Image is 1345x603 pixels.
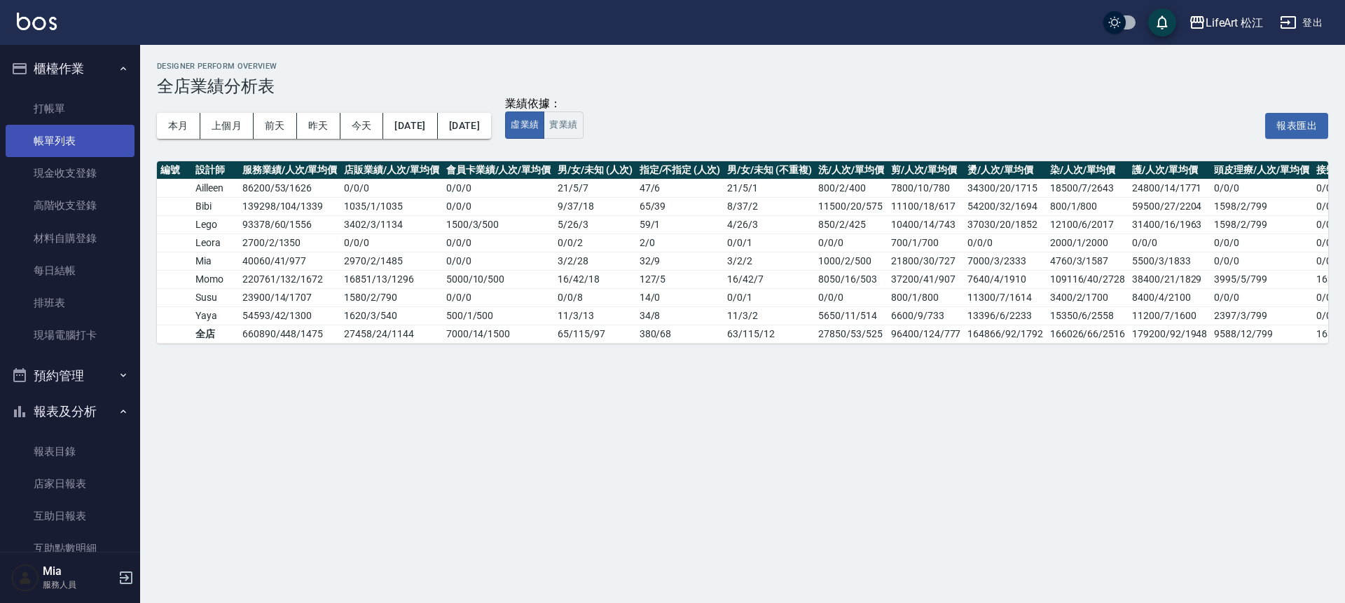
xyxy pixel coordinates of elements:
td: 8400/4/2100 [1129,288,1210,306]
p: 服務人員 [43,578,114,591]
td: 21800/30/727 [888,252,964,270]
button: 登出 [1274,10,1328,36]
td: Bibi [192,197,239,215]
div: 業績依據： [505,97,583,111]
td: 18500/7/2643 [1047,179,1129,197]
td: 96400/124/777 [888,325,964,343]
td: 59 / 1 [636,215,724,233]
td: 1000/2/500 [815,252,888,270]
td: 0 / 0 / 0 [443,288,554,306]
td: 7640/4/1910 [964,270,1046,288]
td: 0 / 0 / 1 [724,233,815,252]
th: 洗/人次/單均價 [815,161,888,179]
td: 1620 / 3 / 540 [340,306,442,325]
button: 預約管理 [6,358,134,394]
th: 頭皮理療/人次/單均價 [1210,161,1312,179]
td: 166026/66/2516 [1047,325,1129,343]
td: 5650/11/514 [815,306,888,325]
td: 2397/3/799 [1210,306,1312,325]
td: 40060 / 41 / 977 [239,252,340,270]
a: 排班表 [6,287,134,319]
td: 10400/14/743 [888,215,964,233]
td: 16 / 42 / 7 [724,270,815,288]
button: [DATE] [383,113,437,139]
td: 5 / 26 / 3 [554,215,635,233]
td: 660890 / 448 / 1475 [239,325,340,343]
td: 11300/7/1614 [964,288,1046,306]
td: 164866/92/1792 [964,325,1046,343]
td: 1598/2/799 [1210,215,1312,233]
td: 6600/9/733 [888,306,964,325]
td: Susu [192,288,239,306]
button: 本月 [157,113,200,139]
button: 前天 [254,113,297,139]
td: 179200/92/1948 [1129,325,1210,343]
td: 86200 / 53 / 1626 [239,179,340,197]
a: 互助點數明細 [6,532,134,564]
td: Mia [192,252,239,270]
th: 編號 [157,161,192,179]
td: 800/2/400 [815,179,888,197]
td: 54200/32/1694 [964,197,1046,215]
td: 38400/21/1829 [1129,270,1210,288]
td: 1580 / 2 / 790 [340,288,442,306]
td: 21 / 5 / 7 [554,179,635,197]
th: 男/女/未知 (人次) [554,161,635,179]
a: 店家日報表 [6,468,134,500]
td: 8050/16/503 [815,270,888,288]
h5: Mia [43,564,114,578]
td: 0 / 0 / 0 [443,197,554,215]
td: 3400/2/1700 [1047,288,1129,306]
td: 0 / 0 / 2 [554,233,635,252]
button: 上個月 [200,113,254,139]
a: 帳單列表 [6,125,134,157]
td: 0/0/0 [1210,288,1312,306]
td: 27458 / 24 / 1144 [340,325,442,343]
td: 1500 / 3 / 500 [443,215,554,233]
td: 16851 / 13 / 1296 [340,270,442,288]
td: 32 / 9 [636,252,724,270]
button: 報表及分析 [6,393,134,430]
td: 14 / 0 [636,288,724,306]
td: 500 / 1 / 500 [443,306,554,325]
td: 5000 / 10 / 500 [443,270,554,288]
a: 材料自購登錄 [6,222,134,255]
a: 打帳單 [6,93,134,125]
td: 47 / 6 [636,179,724,197]
td: 0 / 0 / 0 [443,179,554,197]
button: save [1148,8,1176,36]
td: 0/0/0 [964,233,1046,252]
td: 3 / 2 / 2 [724,252,815,270]
a: 現金收支登錄 [6,157,134,189]
button: 櫃檯作業 [6,50,134,87]
button: 昨天 [297,113,340,139]
th: 男/女/未知 (不重複) [724,161,815,179]
td: Yaya [192,306,239,325]
button: [DATE] [438,113,491,139]
td: 0/0/0 [815,288,888,306]
td: 37030/20/1852 [964,215,1046,233]
td: 2000/1/2000 [1047,233,1129,252]
h2: Designer Perform Overview [157,62,1328,71]
td: 63 / 115 / 12 [724,325,815,343]
td: 全店 [192,325,239,343]
th: 指定/不指定 (人次) [636,161,724,179]
th: 染/人次/單均價 [1047,161,1129,179]
th: 店販業績/人次/單均價 [340,161,442,179]
td: 0/0/0 [1129,233,1210,252]
td: 800/1/800 [1047,197,1129,215]
td: 3402 / 3 / 1134 [340,215,442,233]
td: 31400/16/1963 [1129,215,1210,233]
td: 8 / 37 / 2 [724,197,815,215]
td: 7800/10/780 [888,179,964,197]
td: Leora [192,233,239,252]
td: 0 / 0 / 1 [724,288,815,306]
td: 2700 / 2 / 1350 [239,233,340,252]
td: 11200/7/1600 [1129,306,1210,325]
td: 9 / 37 / 18 [554,197,635,215]
td: 7000 / 14 / 1500 [443,325,554,343]
button: 實業績 [544,111,583,139]
div: LifeArt 松江 [1206,14,1264,32]
th: 設計師 [192,161,239,179]
td: 11 / 3 / 2 [724,306,815,325]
